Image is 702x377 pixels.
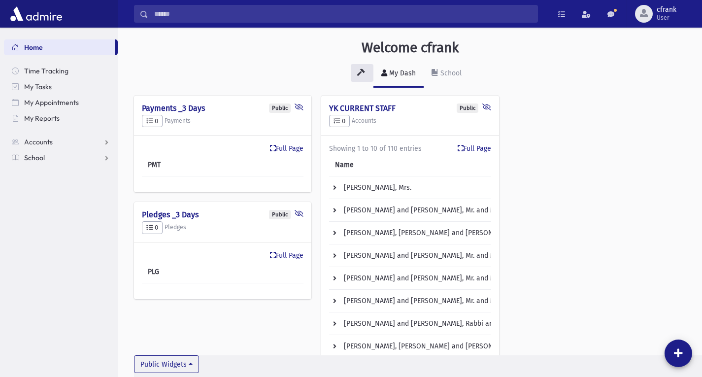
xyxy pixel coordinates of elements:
[438,69,462,77] div: School
[269,210,291,219] div: Public
[334,117,345,125] span: 0
[142,261,195,283] th: PLG
[24,67,68,75] span: Time Tracking
[329,199,572,222] td: [PERSON_NAME] and [PERSON_NAME], Mr. and Mrs.
[329,244,572,267] td: [PERSON_NAME] and [PERSON_NAME], Mr. and Mrs.
[142,115,303,128] h5: Payments
[24,43,43,52] span: Home
[24,82,52,91] span: My Tasks
[24,137,53,146] span: Accounts
[146,117,158,125] span: 0
[146,224,158,231] span: 0
[4,95,118,110] a: My Appointments
[657,14,676,22] span: User
[142,210,303,219] h4: Pledges _3 Days
[142,221,163,234] button: 0
[362,39,459,56] h3: Welcome cfrank
[329,222,572,244] td: [PERSON_NAME], [PERSON_NAME] and [PERSON_NAME], Rabbi and Mrs.
[329,115,491,128] h5: Accounts
[142,103,303,113] h4: Payments _3 Days
[134,355,199,373] button: Public Widgets
[329,312,572,335] td: [PERSON_NAME] and [PERSON_NAME], Rabbi and Mrs.
[373,60,424,88] a: My Dash
[270,250,303,261] a: Full Page
[8,4,65,24] img: AdmirePro
[329,335,572,358] td: [PERSON_NAME], [PERSON_NAME] and [PERSON_NAME], Mr. and Mrs.
[329,143,491,154] div: Showing 1 to 10 of 110 entries
[24,153,45,162] span: School
[270,143,303,154] a: Full Page
[329,154,572,176] th: Name
[329,103,491,113] h4: YK CURRENT STAFF
[424,60,469,88] a: School
[657,6,676,14] span: cfrank
[458,143,491,154] a: Full Page
[142,115,163,128] button: 0
[329,176,572,199] td: [PERSON_NAME], Mrs.
[329,290,572,312] td: [PERSON_NAME] and [PERSON_NAME], Mr. and Mrs.
[4,134,118,150] a: Accounts
[457,103,478,113] div: Public
[148,5,537,23] input: Search
[4,79,118,95] a: My Tasks
[4,63,118,79] a: Time Tracking
[329,115,350,128] button: 0
[24,98,79,107] span: My Appointments
[4,150,118,166] a: School
[4,39,115,55] a: Home
[329,267,572,290] td: [PERSON_NAME] and [PERSON_NAME], Mr. and Mrs.
[24,114,60,123] span: My Reports
[269,103,291,113] div: Public
[387,69,416,77] div: My Dash
[142,221,303,234] h5: Pledges
[142,154,197,176] th: PMT
[4,110,118,126] a: My Reports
